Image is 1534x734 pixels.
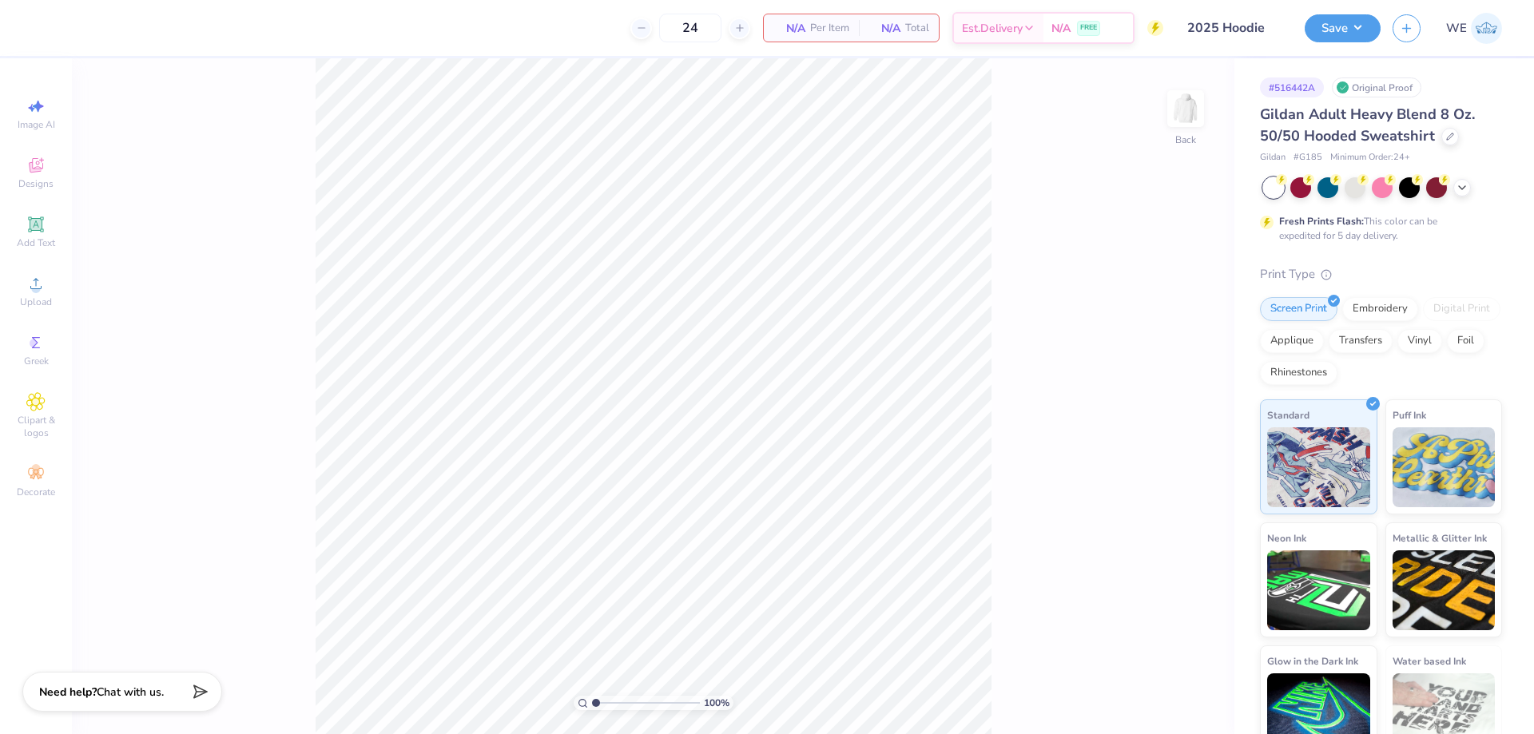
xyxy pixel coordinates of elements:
[1267,427,1370,507] img: Standard
[20,296,52,308] span: Upload
[1260,329,1324,353] div: Applique
[1332,77,1421,97] div: Original Proof
[1393,550,1496,630] img: Metallic & Glitter Ink
[1175,133,1196,147] div: Back
[1393,427,1496,507] img: Puff Ink
[905,20,929,37] span: Total
[8,414,64,439] span: Clipart & logos
[1305,14,1381,42] button: Save
[1260,77,1324,97] div: # 516442A
[17,236,55,249] span: Add Text
[962,20,1023,37] span: Est. Delivery
[1260,361,1337,385] div: Rhinestones
[18,118,55,131] span: Image AI
[1471,13,1502,44] img: Werrine Empeynado
[1267,550,1370,630] img: Neon Ink
[1393,530,1487,546] span: Metallic & Glitter Ink
[1393,407,1426,423] span: Puff Ink
[1279,214,1476,243] div: This color can be expedited for 5 day delivery.
[1260,151,1286,165] span: Gildan
[773,20,805,37] span: N/A
[39,684,97,700] strong: Need help?
[659,14,721,42] input: – –
[1175,12,1293,44] input: Untitled Design
[1267,407,1309,423] span: Standard
[1051,20,1071,37] span: N/A
[1329,329,1393,353] div: Transfers
[18,177,54,190] span: Designs
[1446,19,1467,38] span: WE
[868,20,900,37] span: N/A
[1080,22,1097,34] span: FREE
[1342,297,1418,321] div: Embroidery
[1447,329,1484,353] div: Foil
[704,696,729,710] span: 100 %
[97,684,164,700] span: Chat with us.
[1267,653,1358,669] span: Glow in the Dark Ink
[1294,151,1322,165] span: # G185
[24,355,49,367] span: Greek
[1446,13,1502,44] a: WE
[1330,151,1410,165] span: Minimum Order: 24 +
[1170,93,1202,125] img: Back
[810,20,849,37] span: Per Item
[1267,530,1306,546] span: Neon Ink
[1260,105,1475,145] span: Gildan Adult Heavy Blend 8 Oz. 50/50 Hooded Sweatshirt
[1423,297,1500,321] div: Digital Print
[1393,653,1466,669] span: Water based Ink
[1397,329,1442,353] div: Vinyl
[1279,215,1364,228] strong: Fresh Prints Flash:
[17,486,55,498] span: Decorate
[1260,265,1502,284] div: Print Type
[1260,297,1337,321] div: Screen Print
